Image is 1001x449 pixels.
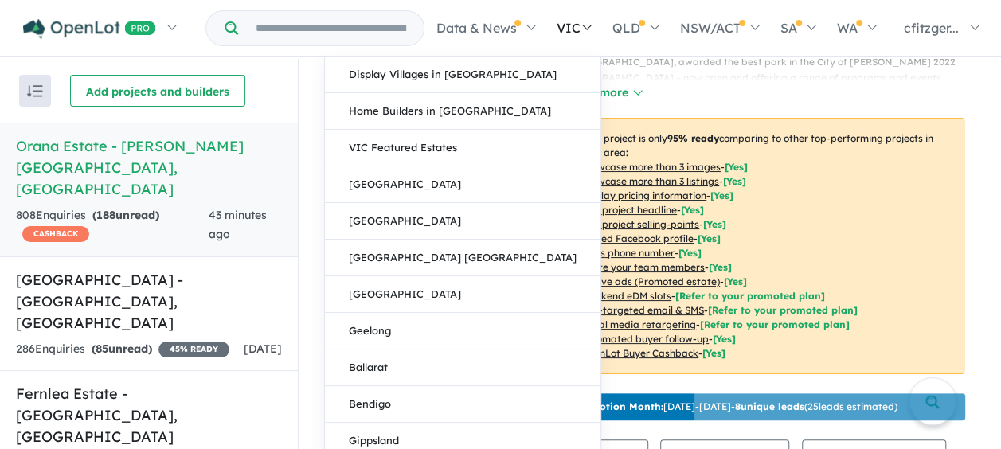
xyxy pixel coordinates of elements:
a: [GEOGRAPHIC_DATA] [325,166,600,203]
a: Home Builders in [GEOGRAPHIC_DATA] [325,93,600,130]
span: [Yes] [724,275,747,287]
b: Promotion Month: [573,400,663,412]
a: Display Villages in [GEOGRAPHIC_DATA] [325,57,600,93]
a: Ballarat [325,349,600,386]
img: sort.svg [27,85,43,97]
span: [ Yes ] [725,161,748,173]
h5: Fernlea Estate - [GEOGRAPHIC_DATA] , [GEOGRAPHIC_DATA] [16,383,282,447]
u: Weekend eDM slots [581,290,671,302]
b: 95 % ready [667,132,719,144]
span: cfitzger... [904,20,959,36]
div: 808 Enquir ies [16,206,209,244]
span: 45 % READY [158,342,229,357]
span: [ Yes ] [723,175,746,187]
button: Add projects and builders [70,75,245,107]
strong: ( unread) [92,208,159,222]
u: Geo-targeted email & SMS [581,304,704,316]
a: [GEOGRAPHIC_DATA] [325,203,600,240]
p: Your project is only comparing to other top-performing projects in your area: - - - - - - - - - -... [567,118,964,374]
span: 188 [96,208,115,222]
span: [ Yes ] [710,189,733,201]
p: - [GEOGRAPHIC_DATA], awarded the best park in the City of [PERSON_NAME] 2022 [567,54,977,70]
a: Bendigo [325,386,600,423]
span: [Yes] [713,333,736,345]
span: [ Yes ] [681,204,704,216]
u: Native ads (Promoted estate) [581,275,720,287]
button: Read more [567,84,642,102]
span: CASHBACK [22,226,89,242]
h5: Orana Estate - [PERSON_NAME][GEOGRAPHIC_DATA] , [GEOGRAPHIC_DATA] [16,135,282,200]
span: [DATE] [244,342,282,356]
span: [Refer to your promoted plan] [675,290,825,302]
span: 43 minutes ago [209,208,267,241]
a: [GEOGRAPHIC_DATA] [GEOGRAPHIC_DATA] [325,240,600,276]
span: [ Yes ] [678,247,702,259]
h5: [GEOGRAPHIC_DATA] - [GEOGRAPHIC_DATA] , [GEOGRAPHIC_DATA] [16,269,282,334]
u: Sales phone number [581,247,675,259]
span: [ Yes ] [698,232,721,244]
u: Add project selling-points [581,218,699,230]
p: - [GEOGRAPHIC_DATA] – now open and offering a range of programs and events [567,70,977,86]
u: OpenLot Buyer Cashback [581,347,698,359]
u: Showcase more than 3 listings [581,175,719,187]
span: [ Yes ] [709,261,732,273]
span: [Refer to your promoted plan] [700,318,850,330]
u: Showcase more than 3 images [581,161,721,173]
span: [Refer to your promoted plan] [708,304,858,316]
b: 8 unique leads [735,400,804,412]
p: [DATE] - [DATE] - ( 25 leads estimated) [573,400,897,414]
div: 286 Enquir ies [16,340,229,359]
a: Geelong [325,313,600,349]
u: Automated buyer follow-up [581,333,709,345]
span: 85 [96,342,108,356]
img: Openlot PRO Logo White [23,19,156,39]
u: Add project headline [581,204,677,216]
strong: ( unread) [92,342,152,356]
u: Display pricing information [581,189,706,201]
u: Social media retargeting [581,318,696,330]
u: Embed Facebook profile [581,232,694,244]
a: [GEOGRAPHIC_DATA] [325,276,600,313]
u: Invite your team members [581,261,705,273]
a: VIC Featured Estates [325,130,600,166]
span: [Yes] [702,347,725,359]
input: Try estate name, suburb, builder or developer [241,11,420,45]
span: [ Yes ] [703,218,726,230]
